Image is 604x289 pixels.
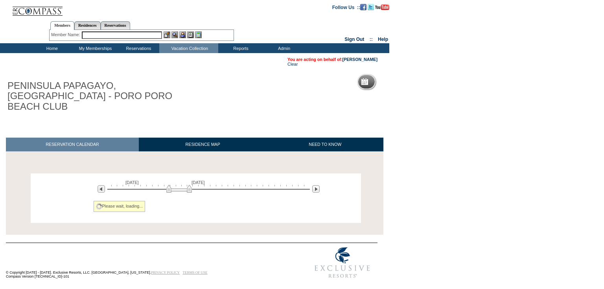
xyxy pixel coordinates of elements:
a: Become our fan on Facebook [360,4,366,9]
h1: PENINSULA PAPAGAYO, [GEOGRAPHIC_DATA] - PORO PORO BEACH CLUB [6,79,182,113]
img: Reservations [187,31,194,38]
a: Residences [74,21,101,29]
a: Reservations [101,21,130,29]
img: Previous [98,185,105,193]
td: Reports [218,43,261,53]
td: Reservations [116,43,159,53]
div: Member Name: [51,31,81,38]
img: Exclusive Resorts [307,243,377,282]
img: Next [312,185,320,193]
a: Sign Out [344,37,364,42]
span: [DATE] [192,180,205,185]
h5: Reservation Calendar [371,79,431,85]
img: Impersonate [179,31,186,38]
a: Clear [287,62,298,66]
div: Please wait, loading... [94,201,145,212]
img: Become our fan on Facebook [360,4,366,10]
a: Subscribe to our YouTube Channel [375,4,389,9]
td: © Copyright [DATE] - [DATE]. Exclusive Resorts, LLC. [GEOGRAPHIC_DATA], [US_STATE]. Compass Versi... [6,243,281,282]
td: Home [29,43,73,53]
a: RESERVATION CALENDAR [6,138,139,151]
a: PRIVACY POLICY [151,271,180,274]
span: You are acting on behalf of: [287,57,377,62]
td: My Memberships [73,43,116,53]
a: TERMS OF USE [183,271,208,274]
img: Subscribe to our YouTube Channel [375,4,389,10]
img: spinner2.gif [96,203,102,210]
td: Admin [261,43,305,53]
a: Follow us on Twitter [368,4,374,9]
span: [DATE] [125,180,139,185]
img: Follow us on Twitter [368,4,374,10]
a: [PERSON_NAME] [343,57,377,62]
span: :: [370,37,373,42]
img: View [171,31,178,38]
a: Help [378,37,388,42]
td: Vacation Collection [159,43,218,53]
img: b_edit.gif [164,31,170,38]
td: Follow Us :: [332,4,360,10]
img: b_calculator.gif [195,31,202,38]
a: NEED TO KNOW [267,138,383,151]
a: RESIDENCE MAP [139,138,267,151]
a: Members [50,21,74,30]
